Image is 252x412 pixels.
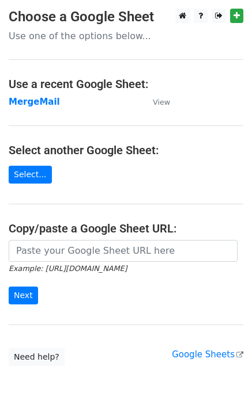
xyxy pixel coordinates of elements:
h3: Choose a Google Sheet [9,9,243,25]
input: Paste your Google Sheet URL here [9,240,238,262]
h4: Use a recent Google Sheet: [9,77,243,91]
a: MergeMail [9,97,60,107]
input: Next [9,287,38,304]
small: View [153,98,170,106]
p: Use one of the options below... [9,30,243,42]
small: Example: [URL][DOMAIN_NAME] [9,264,127,273]
a: Need help? [9,348,65,366]
h4: Copy/paste a Google Sheet URL: [9,222,243,235]
h4: Select another Google Sheet: [9,143,243,157]
a: Select... [9,166,52,184]
a: Google Sheets [172,349,243,360]
a: View [141,97,170,107]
